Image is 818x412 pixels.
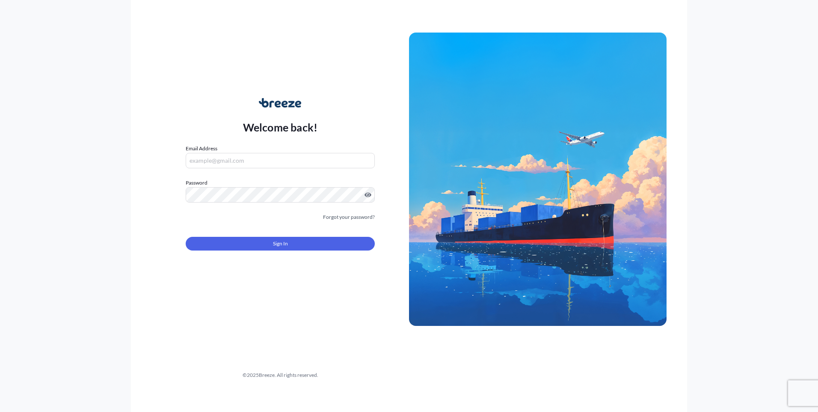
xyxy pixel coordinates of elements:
[243,120,318,134] p: Welcome back!
[151,371,409,379] div: © 2025 Breeze. All rights reserved.
[186,144,217,153] label: Email Address
[186,237,375,251] button: Sign In
[409,33,667,325] img: Ship illustration
[186,153,375,168] input: example@gmail.com
[186,179,375,187] label: Password
[323,213,375,221] a: Forgot your password?
[273,239,288,248] span: Sign In
[365,191,371,198] button: Show password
